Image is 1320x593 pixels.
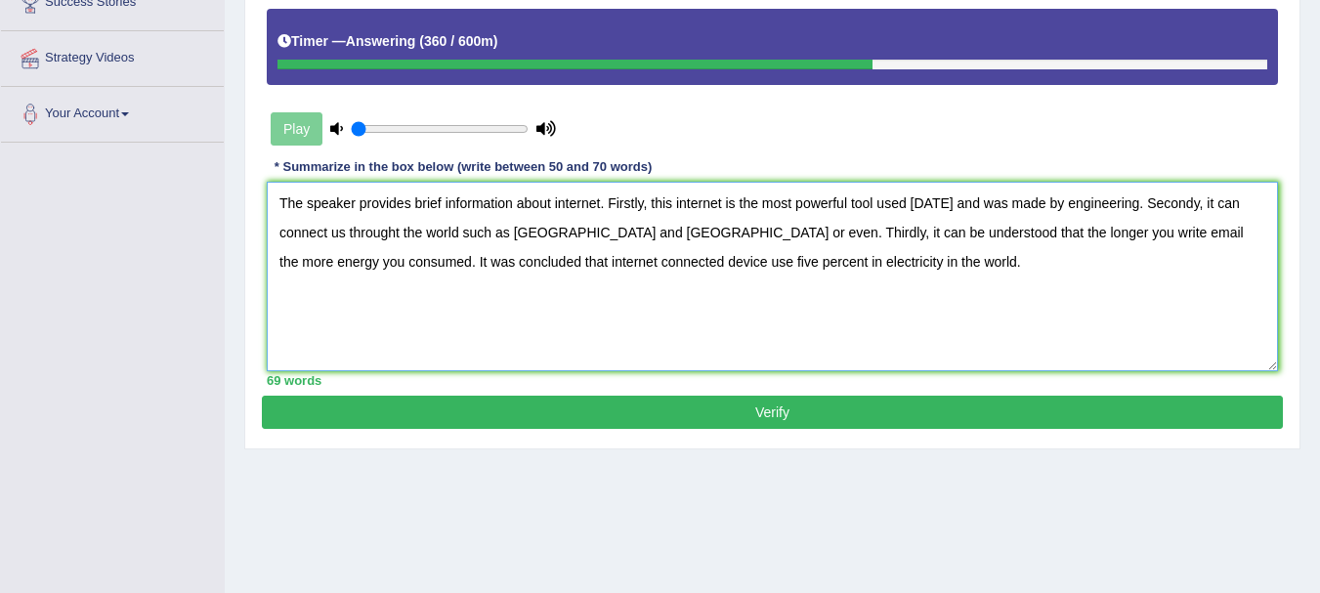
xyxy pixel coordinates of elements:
[267,371,1278,390] div: 69 words
[424,33,493,49] b: 360 / 600m
[1,31,224,80] a: Strategy Videos
[277,34,497,49] h5: Timer —
[419,33,424,49] b: (
[267,158,660,177] div: * Summarize in the box below (write between 50 and 70 words)
[346,33,416,49] b: Answering
[1,87,224,136] a: Your Account
[262,396,1283,429] button: Verify
[493,33,498,49] b: )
